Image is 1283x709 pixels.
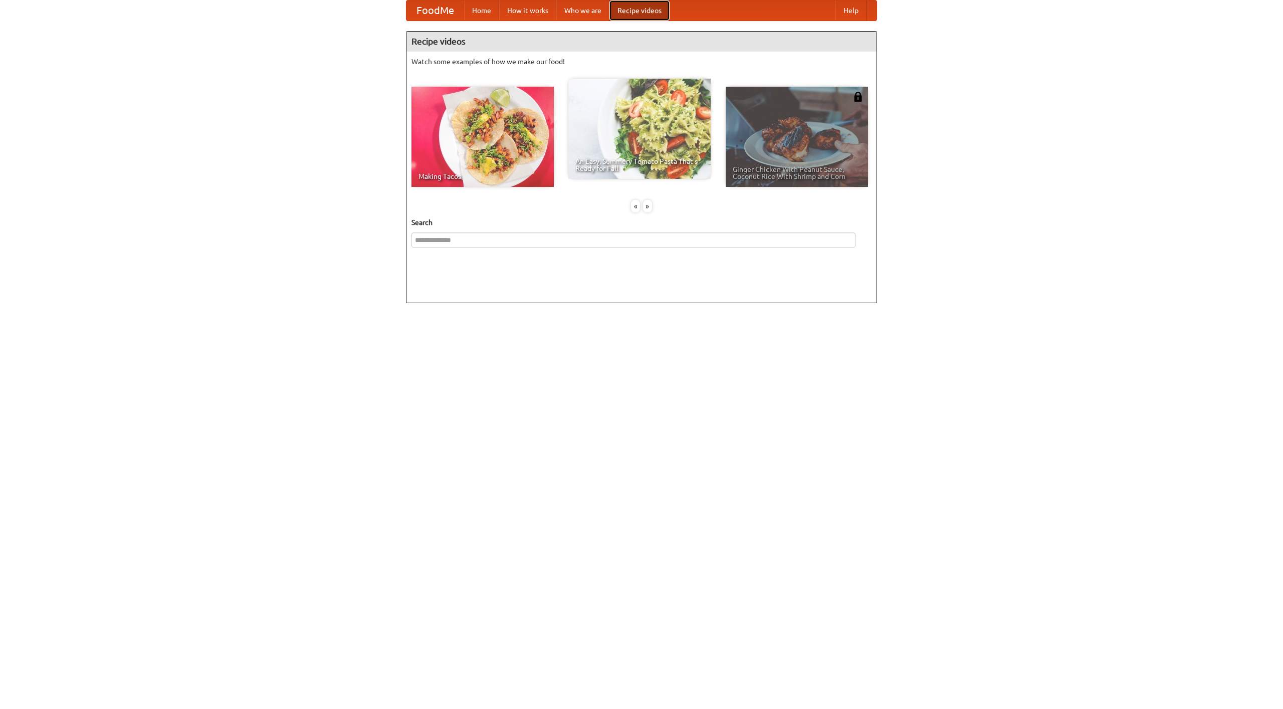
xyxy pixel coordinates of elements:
div: « [631,200,640,212]
h5: Search [411,217,872,227]
span: Making Tacos [418,173,547,180]
a: FoodMe [406,1,464,21]
img: 483408.png [853,92,863,102]
a: Who we are [556,1,609,21]
a: How it works [499,1,556,21]
span: An Easy, Summery Tomato Pasta That's Ready for Fall [575,158,704,172]
a: Help [835,1,867,21]
a: Making Tacos [411,87,554,187]
a: Home [464,1,499,21]
h4: Recipe videos [406,32,877,52]
a: An Easy, Summery Tomato Pasta That's Ready for Fall [568,79,711,179]
a: Recipe videos [609,1,670,21]
div: » [643,200,652,212]
p: Watch some examples of how we make our food! [411,57,872,67]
